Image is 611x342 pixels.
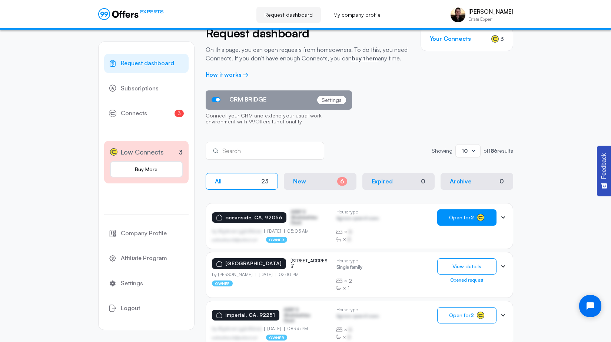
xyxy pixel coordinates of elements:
[336,307,379,312] p: House type
[441,173,513,190] button: Archive0
[290,258,328,269] p: [STREET_ADDRESS]
[215,178,222,185] p: All
[336,333,379,341] div: ×
[336,265,362,272] p: Single family
[336,216,379,223] p: Agrwsv qwervf oiuns
[291,209,328,225] p: ASDF S Sfasfdasfdas Dasd
[104,224,189,243] a: Company Profile
[437,278,497,283] div: Opened request
[121,253,167,263] span: Affiliate Program
[256,272,276,277] p: [DATE]
[284,326,308,331] p: 08:55 PM
[266,335,287,341] p: owner
[451,7,465,22] img: Aris Anagnos
[352,54,378,62] a: buy them
[104,299,189,318] button: Logout
[437,209,497,226] button: Open for2
[212,238,258,242] p: asdfasdfasasfd@asdfasd.asf
[348,236,351,243] span: B
[500,34,504,43] span: 3
[104,104,189,123] a: Connects3
[104,274,189,293] a: Settings
[325,7,389,23] a: My company profile
[337,177,347,186] div: 6
[462,147,468,154] span: 10
[336,285,362,292] div: ×
[336,228,379,236] div: ×
[336,236,379,243] div: ×
[206,110,352,129] p: Connect your CRM and extend your usual work environment with 99Offers functionality
[261,178,269,185] div: 23
[121,229,167,238] span: Company Profile
[104,79,189,98] a: Subscriptions
[121,84,159,93] span: Subscriptions
[206,71,249,78] a: How it works →
[212,229,265,234] p: by Afgdsrwe Ljgjkdfsbvas
[212,326,265,331] p: by Afgdsrwe Ljgjkdfsbvas
[468,8,513,15] p: [PERSON_NAME]
[349,277,352,285] span: 2
[98,8,164,20] a: EXPERTS
[104,54,189,73] a: Request dashboard
[336,313,379,321] p: Agrwsv qwervf oiuns
[437,307,497,323] button: Open for2
[121,109,147,118] span: Connects
[450,178,472,185] p: Archive
[317,96,346,104] p: Settings
[484,148,513,153] p: of results
[597,146,611,196] button: Feedback - Show survey
[212,335,258,340] p: asdfasdfasasfd@asdfasd.asf
[336,258,362,263] p: House type
[206,27,409,40] h2: Request dashboard
[225,260,282,267] p: [GEOGRAPHIC_DATA]
[229,96,266,103] span: CRM BRIDGE
[468,17,513,21] p: Estate Expert
[284,173,356,190] button: New6
[349,326,352,333] span: B
[336,277,362,285] div: ×
[336,209,379,215] p: House type
[206,46,409,62] p: On this page, you can open requests from homeowners. To do this, you need Connects. If you don't ...
[264,326,284,331] p: [DATE]
[437,258,497,275] button: View details
[264,229,284,234] p: [DATE]
[573,289,608,323] iframe: Tidio Chat
[293,178,306,185] p: New
[471,214,474,220] strong: 2
[225,215,282,221] p: oceanside, CA, 92056
[175,110,184,117] span: 3
[499,178,504,185] div: 0
[284,307,321,323] p: ASDF S Sfasfdasfdas Dasd
[120,147,164,157] span: Low Connects
[430,35,471,42] h3: Your Connects
[348,285,349,292] span: 1
[266,237,287,243] p: owner
[276,272,299,277] p: 02:10 PM
[449,312,474,318] span: Open for
[601,153,607,179] span: Feedback
[121,59,174,68] span: Request dashboard
[471,312,474,318] strong: 2
[488,147,497,154] strong: 186
[421,178,425,185] div: 0
[256,7,321,23] a: Request dashboard
[225,312,275,318] p: imperial, CA, 92251
[349,228,352,236] span: B
[179,147,183,157] p: 3
[348,333,351,341] span: B
[121,279,143,288] span: Settings
[362,173,435,190] button: Expired0
[104,249,189,268] a: Affiliate Program
[121,303,140,313] span: Logout
[336,326,379,333] div: ×
[284,229,309,234] p: 05:05 AM
[212,272,256,277] p: by [PERSON_NAME]
[206,173,278,190] button: All23
[449,215,474,220] span: Open for
[212,280,233,286] p: owner
[432,148,452,153] p: Showing
[140,8,164,15] span: EXPERTS
[110,161,183,177] a: Buy More
[372,178,393,185] p: Expired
